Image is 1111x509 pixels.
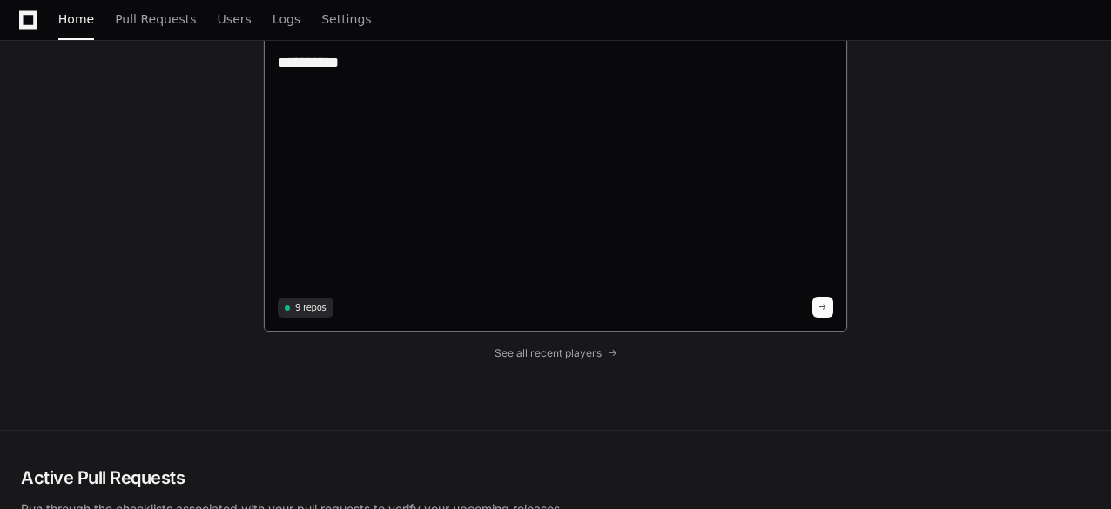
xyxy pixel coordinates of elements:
[321,14,371,24] span: Settings
[273,14,300,24] span: Logs
[218,14,252,24] span: Users
[58,14,94,24] span: Home
[115,14,196,24] span: Pull Requests
[21,465,1090,490] h2: Active Pull Requests
[495,346,602,360] span: See all recent players
[263,346,848,360] a: See all recent players
[295,301,327,314] span: 9 repos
